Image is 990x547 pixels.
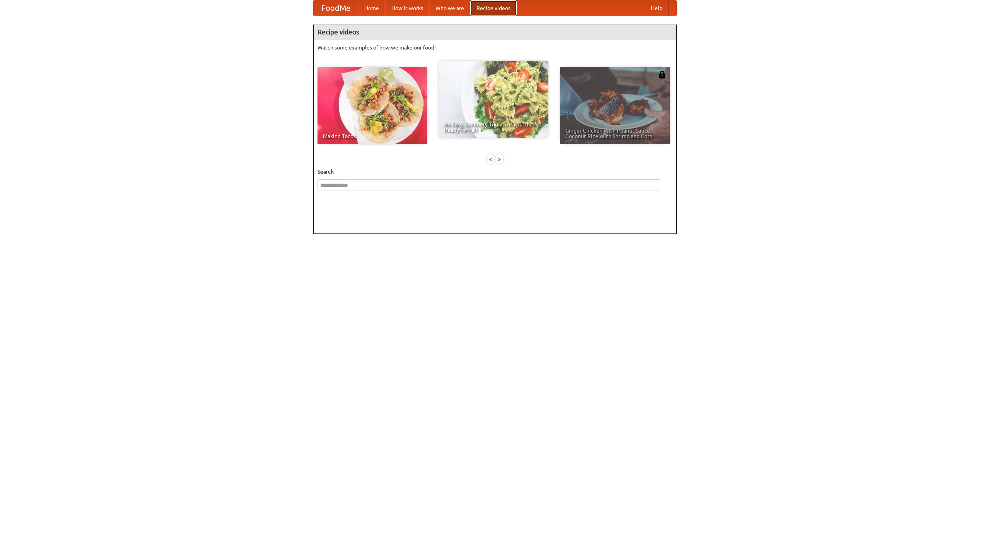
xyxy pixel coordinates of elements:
a: FoodMe [314,0,358,16]
a: An Easy, Summery Tomato Pasta That's Ready for Fall [439,61,548,138]
h4: Recipe videos [314,24,676,40]
a: Home [358,0,385,16]
p: Watch some examples of how we make our food! [317,44,673,51]
div: « [487,154,494,164]
a: Recipe videos [470,0,517,16]
span: An Easy, Summery Tomato Pasta That's Ready for Fall [444,122,543,133]
h5: Search [317,168,673,176]
a: How it works [385,0,429,16]
span: Making Tacos [323,133,422,139]
a: Who we are [429,0,470,16]
img: 483408.png [658,71,666,78]
a: Making Tacos [317,67,427,144]
a: Help [645,0,669,16]
div: » [496,154,503,164]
